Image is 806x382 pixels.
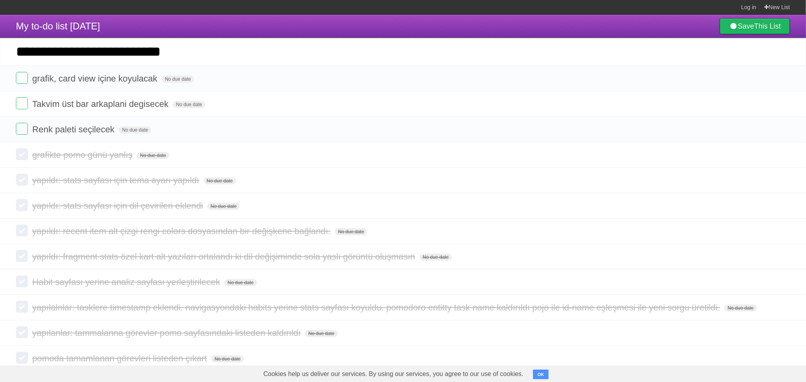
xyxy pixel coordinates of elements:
button: OK [533,370,549,379]
label: Done [16,250,28,262]
label: Done [16,326,28,338]
span: No due date [173,101,205,108]
span: yapıldı: stats sayfası için dil çevirileri eklendi [32,201,205,211]
label: Done [16,123,28,135]
span: yapıldı: fragment stats özel kart alt yazıları ortalandı ki dil değişiminde sola yaslı görüntü ol... [32,252,417,262]
span: No due date [207,203,239,210]
span: grafikte pomo günü yanlış [32,150,134,160]
a: SaveThis List [720,18,790,34]
span: No due date [305,330,337,337]
span: Takvim üst bar arkaplani degisecek [32,99,170,109]
span: Habit sayfası yerine analiz sayfası yerleştirilecek [32,277,222,287]
span: No due date [211,355,243,363]
span: yapıldı: recent item alt çizgi rengi colors dosyasından bir değişkene bağlandı. [32,226,333,236]
label: Done [16,301,28,313]
label: Done [16,174,28,186]
label: Done [16,72,28,84]
span: No due date [119,126,151,134]
span: No due date [137,152,169,159]
b: This List [754,22,781,30]
label: Done [16,199,28,211]
span: yapılanlar: tammalanna görevler pomo sayfasındaki listeden kaldırıldı [32,328,303,338]
span: No due date [224,279,257,286]
label: Done [16,97,28,109]
span: No due date [204,177,236,184]
span: pomoda tamamlanan görevleri listeden çıkart [32,353,209,363]
span: yapıldı: stats sayfası için tema ayarı yapıldı [32,175,201,185]
span: No due date [335,228,367,235]
label: Done [16,352,28,364]
span: grafik, card view içine koyulacak [32,74,159,83]
label: Done [16,275,28,287]
span: No due date [420,254,452,261]
span: Renk paleti seçilecek [32,124,117,134]
label: Done [16,225,28,237]
label: Done [16,148,28,160]
span: No due date [162,76,194,83]
span: My to-do list [DATE] [16,21,100,31]
span: Cookies help us deliver our services. By using our services, you agree to our use of cookies. [255,366,531,382]
span: No due date [724,304,757,312]
span: yapılalnlar: tasklere timestamp eklendi. navigasyondaki habits yerine stats sayfası koyuldu. pomo... [32,302,722,312]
